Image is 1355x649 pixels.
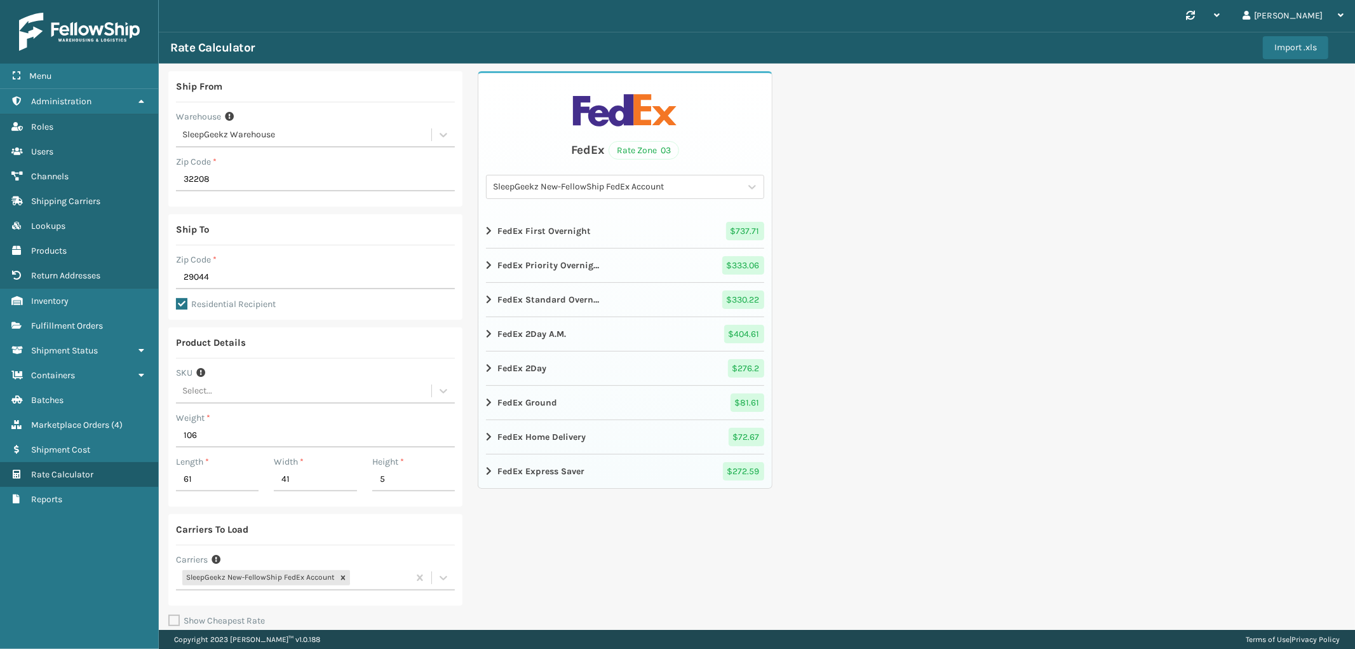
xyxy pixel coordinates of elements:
[176,253,217,266] label: Zip Code
[31,171,69,182] span: Channels
[176,335,246,350] div: Product Details
[31,245,67,256] span: Products
[571,140,605,160] div: FedEx
[31,146,53,157] span: Users
[31,370,75,381] span: Containers
[726,222,764,240] span: $ 737.71
[31,196,100,207] span: Shipping Carriers
[176,222,209,237] div: Ship To
[729,428,764,446] span: $ 72.67
[176,366,192,379] label: SKU
[31,121,53,132] span: Roles
[31,444,90,455] span: Shipment Cost
[31,494,62,505] span: Reports
[722,290,764,309] span: $ 330.22
[31,320,103,331] span: Fulfillment Orders
[731,393,764,412] span: $ 81.61
[182,385,212,398] div: Select...
[19,13,140,51] img: logo
[31,395,64,406] span: Batches
[168,615,265,626] label: Show Cheapest Rate
[31,221,65,231] span: Lookups
[497,465,584,478] strong: FedEx Express Saver
[497,362,546,375] strong: FedEx 2Day
[176,79,222,94] div: Ship From
[176,110,221,123] label: Warehouse
[29,71,51,81] span: Menu
[497,224,591,238] strong: FedEx First Overnight
[182,570,336,585] div: SleepGeekz New-FellowShip FedEx Account
[31,345,98,356] span: Shipment Status
[274,455,304,468] label: Width
[1246,630,1340,649] div: |
[31,270,100,281] span: Return Addresses
[176,553,208,566] label: Carriers
[176,155,217,168] label: Zip Code
[1291,635,1340,644] a: Privacy Policy
[174,630,320,649] p: Copyright 2023 [PERSON_NAME]™ v 1.0.188
[176,299,276,310] label: Residential Recipient
[31,420,109,430] span: Marketplace Orders
[31,296,69,306] span: Inventory
[176,411,210,425] label: Weight
[1246,635,1290,644] a: Terms of Use
[497,293,600,306] strong: FedEx Standard Overnight
[176,522,248,537] div: Carriers To Load
[372,455,404,468] label: Height
[111,420,123,430] span: ( 4 )
[723,462,764,481] span: $ 272.59
[176,455,209,468] label: Length
[31,96,91,107] span: Administration
[170,40,255,55] h3: Rate Calculator
[493,181,741,194] div: SleepGeekz New-FellowShip FedEx Account
[724,325,764,343] span: $ 404.61
[617,144,657,157] span: Rate Zone
[497,430,586,444] strong: FedEx Home Delivery
[31,469,93,480] span: Rate Calculator
[728,359,764,378] span: $ 276.2
[497,259,600,272] strong: FedEx Priority Overnight
[661,144,671,157] span: 03
[182,128,433,142] div: SleepGeekz Warehouse
[497,327,566,341] strong: FedEx 2Day A.M.
[497,396,557,409] strong: FedEx Ground
[722,256,764,275] span: $ 333.06
[1263,36,1328,59] button: Import .xls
